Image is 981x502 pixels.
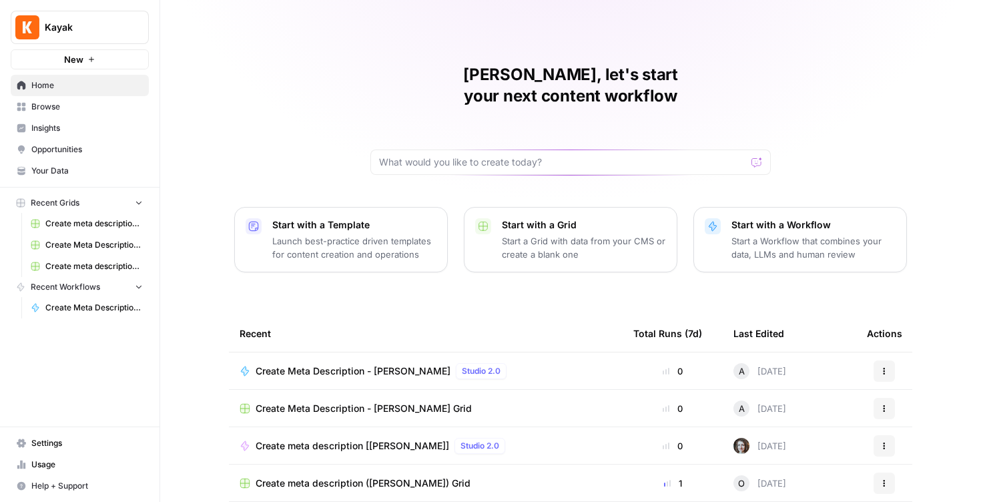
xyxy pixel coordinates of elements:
[64,53,83,66] span: New
[45,239,143,251] span: Create Meta Description - [PERSON_NAME] Grid
[31,197,79,209] span: Recent Grids
[31,165,143,177] span: Your Data
[25,234,149,256] a: Create Meta Description - [PERSON_NAME] Grid
[731,218,896,232] p: Start with a Workflow
[693,207,907,272] button: Start with a WorkflowStart a Workflow that combines your data, LLMs and human review
[739,402,745,415] span: A
[240,402,612,415] a: Create Meta Description - [PERSON_NAME] Grid
[464,207,677,272] button: Start with a GridStart a Grid with data from your CMS or create a blank one
[633,402,712,415] div: 0
[502,218,666,232] p: Start with a Grid
[733,315,784,352] div: Last Edited
[11,117,149,139] a: Insights
[11,11,149,44] button: Workspace: Kayak
[11,160,149,182] a: Your Data
[272,234,436,261] p: Launch best-practice driven templates for content creation and operations
[462,365,501,377] span: Studio 2.0
[31,281,100,293] span: Recent Workflows
[15,15,39,39] img: Kayak Logo
[633,315,702,352] div: Total Runs (7d)
[11,139,149,160] a: Opportunities
[25,297,149,318] a: Create Meta Description - [PERSON_NAME]
[738,477,745,490] span: O
[31,79,143,91] span: Home
[11,475,149,497] button: Help + Support
[502,234,666,261] p: Start a Grid with data from your CMS or create a blank one
[272,218,436,232] p: Start with a Template
[45,218,143,230] span: Create meta description ([PERSON_NAME]) Grid
[370,64,771,107] h1: [PERSON_NAME], let's start your next content workflow
[379,156,746,169] input: What would you like to create today?
[45,302,143,314] span: Create Meta Description - [PERSON_NAME]
[11,75,149,96] a: Home
[633,439,712,453] div: 0
[11,49,149,69] button: New
[733,401,786,417] div: [DATE]
[25,256,149,277] a: Create meta description [Ola] Grid (2)
[11,433,149,454] a: Settings
[240,315,612,352] div: Recent
[240,477,612,490] a: Create meta description ([PERSON_NAME]) Grid
[31,122,143,134] span: Insights
[234,207,448,272] button: Start with a TemplateLaunch best-practice driven templates for content creation and operations
[11,96,149,117] a: Browse
[11,454,149,475] a: Usage
[731,234,896,261] p: Start a Workflow that combines your data, LLMs and human review
[256,402,472,415] span: Create Meta Description - [PERSON_NAME] Grid
[31,437,143,449] span: Settings
[733,475,786,491] div: [DATE]
[739,364,745,378] span: A
[633,364,712,378] div: 0
[45,21,125,34] span: Kayak
[256,364,450,378] span: Create Meta Description - [PERSON_NAME]
[11,277,149,297] button: Recent Workflows
[31,459,143,471] span: Usage
[733,363,786,379] div: [DATE]
[11,193,149,213] button: Recent Grids
[733,438,749,454] img: rz7p8tmnmqi1pt4pno23fskyt2v8
[240,438,612,454] a: Create meta description [[PERSON_NAME]]Studio 2.0
[31,101,143,113] span: Browse
[733,438,786,454] div: [DATE]
[867,315,902,352] div: Actions
[31,480,143,492] span: Help + Support
[45,260,143,272] span: Create meta description [Ola] Grid (2)
[460,440,499,452] span: Studio 2.0
[633,477,712,490] div: 1
[31,144,143,156] span: Opportunities
[25,213,149,234] a: Create meta description ([PERSON_NAME]) Grid
[256,477,470,490] span: Create meta description ([PERSON_NAME]) Grid
[256,439,449,453] span: Create meta description [[PERSON_NAME]]
[240,363,612,379] a: Create Meta Description - [PERSON_NAME]Studio 2.0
